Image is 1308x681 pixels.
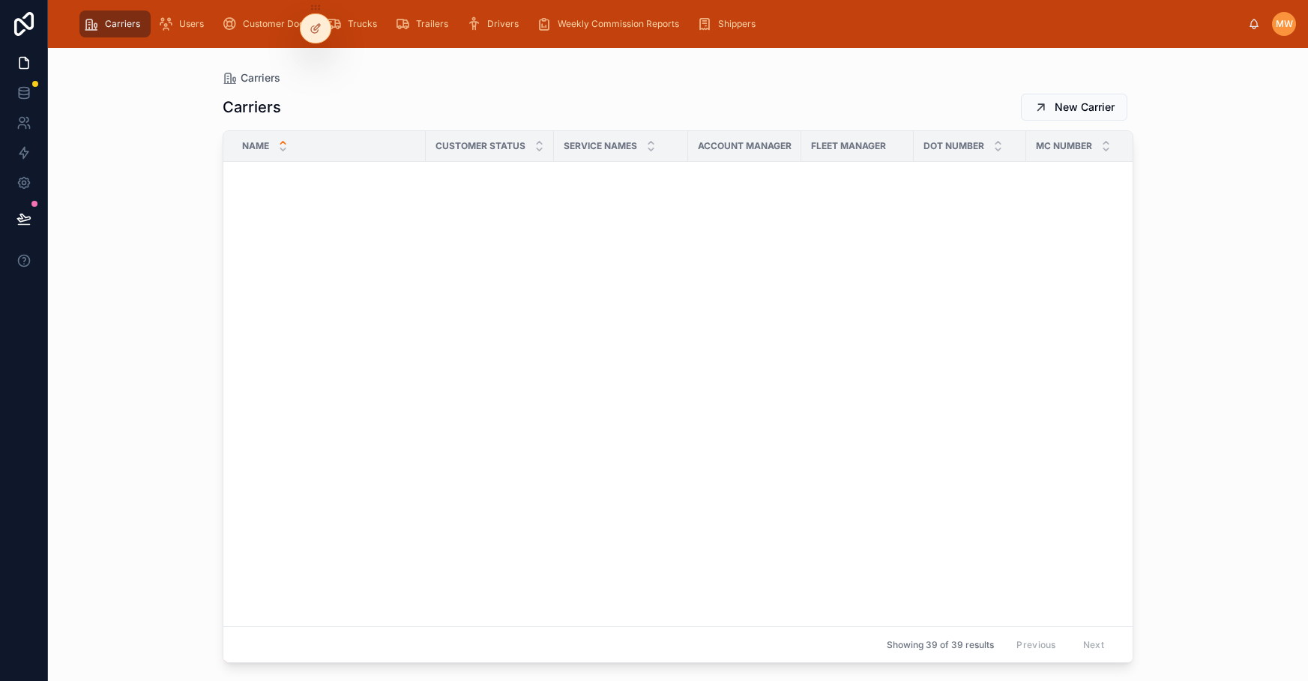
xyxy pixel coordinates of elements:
[811,140,886,152] span: Fleet Manager
[348,18,377,30] span: Trucks
[1276,18,1293,30] span: MW
[223,70,280,85] a: Carriers
[1036,140,1092,152] span: MC Number
[698,140,792,152] span: Account Manager
[179,18,204,30] span: Users
[242,140,269,152] span: Name
[887,639,994,651] span: Showing 39 of 39 results
[923,140,984,152] span: DOT Number
[558,18,679,30] span: Weekly Commission Reports
[243,18,309,30] span: Customer Docs
[241,70,280,85] span: Carriers
[105,18,140,30] span: Carriers
[718,18,756,30] span: Shippers
[223,97,281,118] h1: Carriers
[1021,94,1127,121] button: New Carrier
[416,18,448,30] span: Trailers
[72,7,1248,40] div: scrollable content
[217,10,319,37] a: Customer Docs
[79,10,151,37] a: Carriers
[436,140,525,152] span: Customer Status
[532,10,690,37] a: Weekly Commission Reports
[693,10,766,37] a: Shippers
[462,10,529,37] a: Drivers
[154,10,214,37] a: Users
[391,10,459,37] a: Trailers
[487,18,519,30] span: Drivers
[1055,100,1115,115] span: New Carrier
[322,10,388,37] a: Trucks
[564,140,637,152] span: Service Names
